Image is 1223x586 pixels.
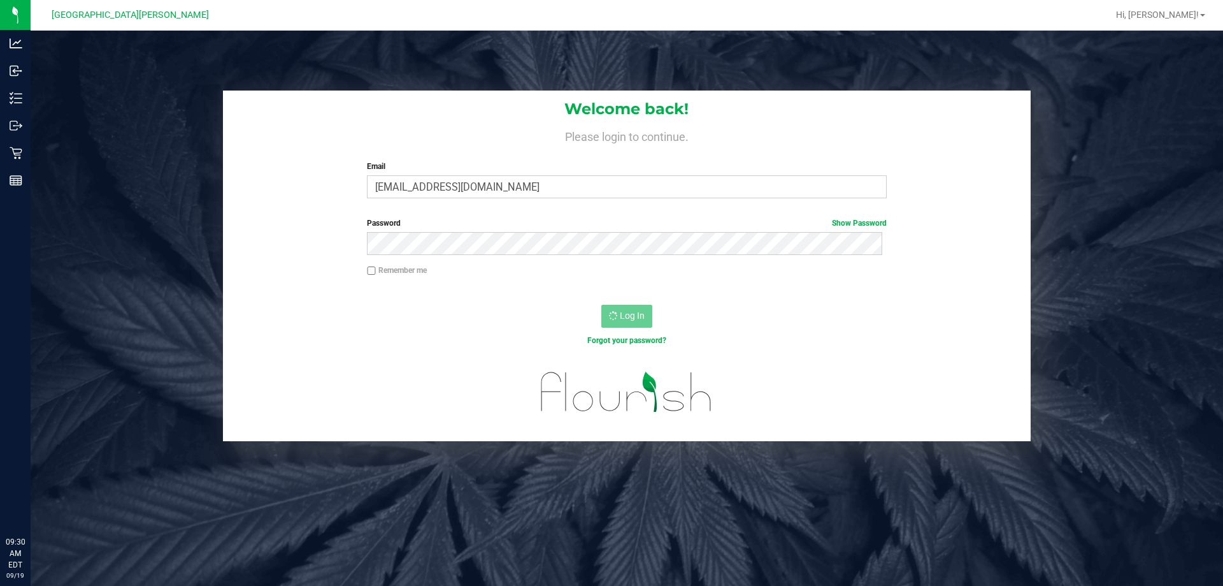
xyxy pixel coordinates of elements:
[832,219,887,228] a: Show Password
[10,174,22,187] inline-svg: Reports
[620,311,645,321] span: Log In
[367,219,401,228] span: Password
[223,101,1031,117] h1: Welcome back!
[526,360,727,425] img: flourish_logo.svg
[367,267,376,275] input: Remember me
[10,92,22,105] inline-svg: Inventory
[10,64,22,77] inline-svg: Inbound
[10,147,22,159] inline-svg: Retail
[601,305,652,328] button: Log In
[367,161,886,172] label: Email
[6,571,25,580] p: 09/19
[10,37,22,50] inline-svg: Analytics
[52,10,209,20] span: [GEOGRAPHIC_DATA][PERSON_NAME]
[6,536,25,571] p: 09:30 AM EDT
[10,119,22,132] inline-svg: Outbound
[367,265,427,276] label: Remember me
[587,336,666,345] a: Forgot your password?
[1116,10,1199,20] span: Hi, [PERSON_NAME]!
[223,128,1031,143] h4: Please login to continue.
